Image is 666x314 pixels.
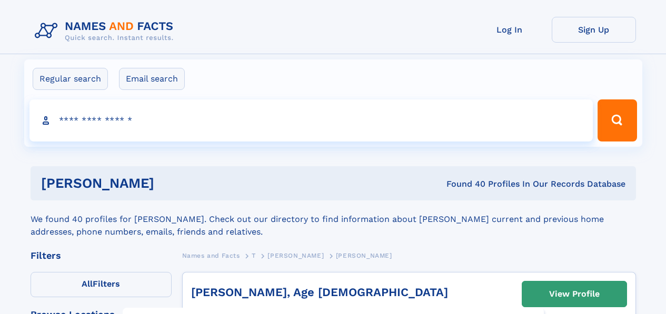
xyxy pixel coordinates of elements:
[82,279,93,289] span: All
[33,68,108,90] label: Regular search
[252,249,256,262] a: T
[31,200,636,238] div: We found 40 profiles for [PERSON_NAME]. Check out our directory to find information about [PERSON...
[598,99,637,141] button: Search Button
[31,251,172,260] div: Filters
[252,252,256,259] span: T
[552,17,636,43] a: Sign Up
[336,252,392,259] span: [PERSON_NAME]
[300,178,625,190] div: Found 40 Profiles In Our Records Database
[267,249,324,262] a: [PERSON_NAME]
[119,68,185,90] label: Email search
[549,282,600,306] div: View Profile
[182,249,240,262] a: Names and Facts
[41,177,301,190] h1: [PERSON_NAME]
[468,17,552,43] a: Log In
[31,17,182,45] img: Logo Names and Facts
[522,281,627,307] a: View Profile
[29,99,593,141] input: search input
[31,272,172,297] label: Filters
[267,252,324,259] span: [PERSON_NAME]
[191,286,448,299] a: [PERSON_NAME], Age [DEMOGRAPHIC_DATA]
